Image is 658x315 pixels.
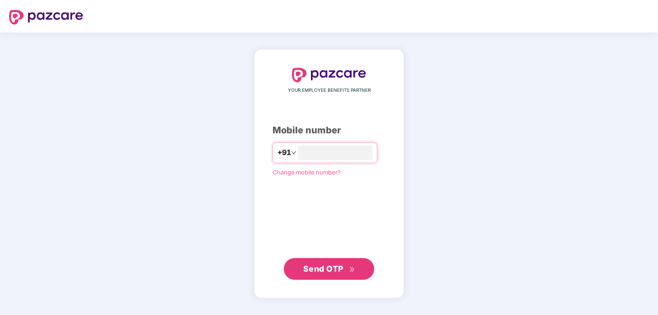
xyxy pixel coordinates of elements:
[291,150,296,155] span: down
[292,68,366,82] img: logo
[349,267,355,273] span: double-right
[277,147,291,158] span: +91
[288,87,371,94] span: YOUR EMPLOYEE BENEFITS PARTNER
[303,264,343,273] span: Send OTP
[273,123,385,137] div: Mobile number
[273,169,341,176] a: Change mobile number?
[9,10,83,24] img: logo
[284,258,374,280] button: Send OTPdouble-right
